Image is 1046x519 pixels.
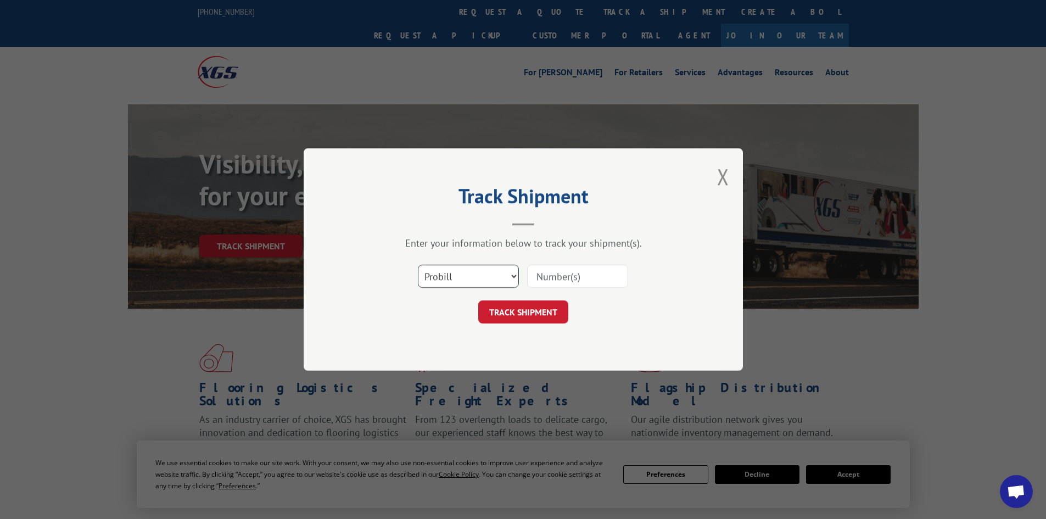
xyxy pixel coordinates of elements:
div: Enter your information below to track your shipment(s). [359,237,688,249]
button: TRACK SHIPMENT [478,300,568,323]
div: Open chat [1000,475,1033,508]
input: Number(s) [527,265,628,288]
h2: Track Shipment [359,188,688,209]
button: Close modal [717,162,729,191]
